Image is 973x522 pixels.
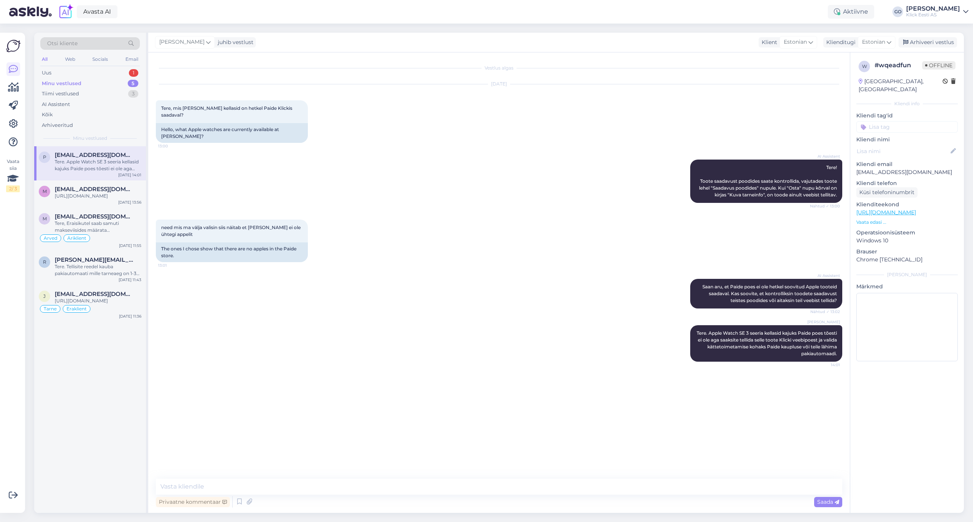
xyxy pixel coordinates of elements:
[55,152,134,158] span: pilleriided@gmail.com
[43,154,46,160] span: p
[47,40,78,47] span: Otsi kliente
[859,78,943,93] div: [GEOGRAPHIC_DATA], [GEOGRAPHIC_DATA]
[856,237,958,245] p: Windows 10
[156,123,308,143] div: Hello, what Apple watches are currently available at [PERSON_NAME]?
[42,90,79,98] div: Tiimi vestlused
[856,248,958,256] p: Brauser
[159,38,204,46] span: [PERSON_NAME]
[55,291,134,297] span: janekritsmann5@gmail.com
[43,216,47,221] span: m
[856,168,958,176] p: [EMAIL_ADDRESS][DOMAIN_NAME]
[124,54,140,64] div: Email
[43,259,46,265] span: R
[811,153,840,159] span: AI Assistent
[759,38,777,46] div: Klient
[128,80,138,87] div: 5
[856,112,958,120] p: Kliendi tag'id
[922,61,956,70] span: Offline
[856,271,958,278] div: [PERSON_NAME]
[856,179,958,187] p: Kliendi telefon
[156,65,842,71] div: Vestlus algas
[892,6,903,17] div: GO
[55,256,134,263] span: Richard.kirkmann222@gmail.com
[856,209,916,216] a: [URL][DOMAIN_NAME]
[119,277,141,283] div: [DATE] 11:43
[118,199,141,205] div: [DATE] 13:56
[862,38,885,46] span: Estonian
[156,242,308,262] div: The ones I chose show that there are no apples in the Paide store.
[42,69,51,77] div: Uus
[43,188,47,194] span: m
[856,219,958,226] p: Vaata edasi ...
[129,69,138,77] div: 1
[856,136,958,144] p: Kliendi nimi
[44,236,57,240] span: Arved
[91,54,109,64] div: Socials
[702,284,838,303] span: Saan aru, et Paide poes ei ole hetkel soovitud Apple tooteid saadaval. Kas soovite, et kontrollik...
[856,201,958,209] p: Klienditeekond
[810,203,840,209] span: Nähtud ✓ 13:00
[119,313,141,319] div: [DATE] 11:36
[807,319,840,325] span: [PERSON_NAME]
[862,63,867,69] span: w
[906,6,960,12] div: [PERSON_NAME]
[875,61,922,70] div: # wqeadfun
[856,283,958,291] p: Märkmed
[828,5,874,19] div: Aktiivne
[55,263,141,277] div: Tere. Tellisite reedel kauba pakiautomaati mille tarneaeg on 1-3 tööpäeva. [PERSON_NAME] on teine...
[811,273,840,278] span: AI Assistent
[128,90,138,98] div: 3
[42,122,73,129] div: Arhiveeritud
[215,38,254,46] div: juhib vestlust
[699,165,838,198] span: Tere! Toote saadavust poodides saate kontrollida, vajutades toote lehel "Saadavus poodides" nupul...
[58,4,74,20] img: explore-ai
[906,6,968,18] a: [PERSON_NAME]Klick Eesti AS
[899,37,957,47] div: Arhiveeri vestlus
[67,236,86,240] span: Äriklient
[158,263,187,268] span: 13:01
[42,80,81,87] div: Minu vestlused
[817,498,839,505] span: Saada
[823,38,856,46] div: Klienditugi
[44,307,57,311] span: Tarne
[857,147,949,155] input: Lisa nimi
[77,5,117,18] a: Avasta AI
[42,111,53,119] div: Kõik
[6,39,21,53] img: Askly Logo
[856,121,958,133] input: Lisa tag
[856,160,958,168] p: Kliendi email
[906,12,960,18] div: Klick Eesti AS
[811,362,840,368] span: 14:01
[158,143,187,149] span: 13:00
[156,497,230,507] div: Privaatne kommentaar
[55,213,134,220] span: mererichard@gmail.com
[856,229,958,237] p: Operatsioonisüsteem
[55,158,141,172] div: Tere. Apple Watch SE 3 seeria kellasid kajuks Paide poes tõesti ei ole aga saaksite tellida selle...
[697,330,838,356] span: Tere. Apple Watch SE 3 seeria kellasid kajuks Paide poes tõesti ei ole aga saaksite tellida selle...
[6,158,20,192] div: Vaata siia
[810,309,840,315] span: Nähtud ✓ 13:02
[784,38,807,46] span: Estonian
[42,101,70,108] div: AI Assistent
[119,243,141,248] div: [DATE] 11:55
[118,172,141,178] div: [DATE] 14:01
[55,193,141,199] div: [URL][DOMAIN_NAME]
[55,297,141,304] div: [URL][DOMAIN_NAME]
[40,54,49,64] div: All
[73,135,107,142] span: Minu vestlused
[6,185,20,192] div: 2 / 3
[55,220,141,234] div: Tere, Eraisikutel saab samuti makseviisides määrata Ettemaksuarve.
[156,81,842,87] div: [DATE]
[856,187,918,198] div: Küsi telefoninumbrit
[63,54,77,64] div: Web
[856,100,958,107] div: Kliendi info
[43,293,46,299] span: j
[55,186,134,193] span: miritkaru@hotmail.com
[856,256,958,264] p: Chrome [TECHNICAL_ID]
[161,225,302,237] span: need mis ma välja valisin siis näitab et [PERSON_NAME] ei ole ühtegi appelit
[67,307,87,311] span: Eraklient
[161,105,293,118] span: Tere, mis [PERSON_NAME] kellasid on hetkel Paide Klickis saadaval?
